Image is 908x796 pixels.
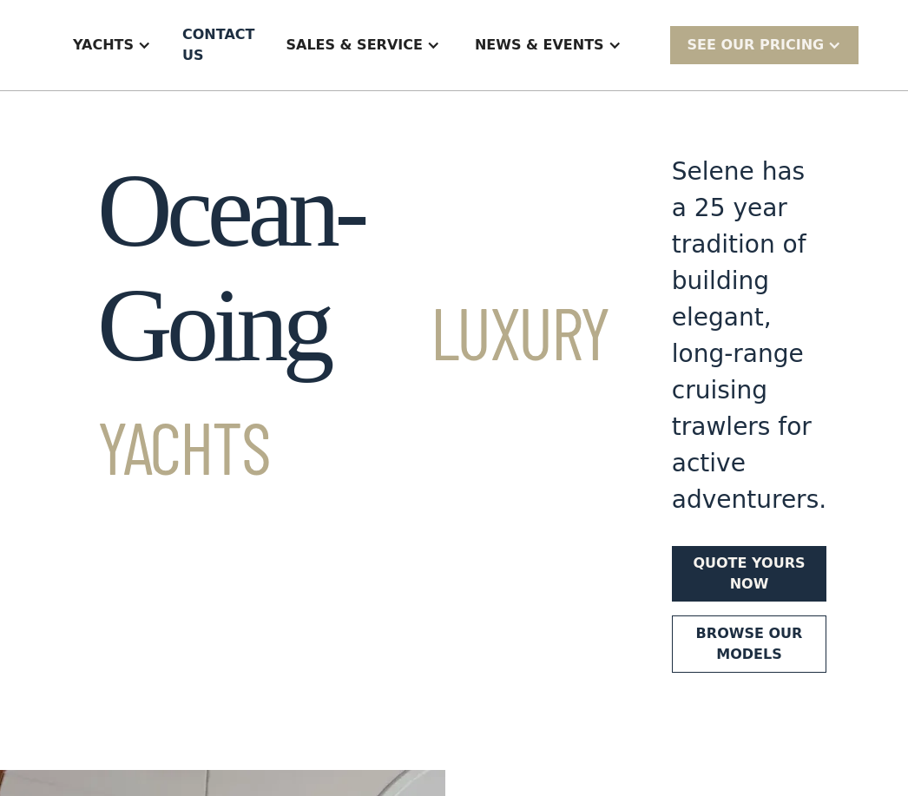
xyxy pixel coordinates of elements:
div: SEE Our Pricing [670,26,859,63]
div: Contact US [182,24,254,66]
div: Selene has a 25 year tradition of building elegant, long-range cruising trawlers for active adven... [672,154,826,518]
a: Quote yours now [672,546,826,602]
div: News & EVENTS [475,35,604,56]
div: Yachts [73,35,134,56]
h1: Ocean-Going [97,154,609,497]
div: SEE Our Pricing [688,35,825,56]
div: News & EVENTS [457,10,639,80]
span: Luxury Yachts [97,287,609,490]
div: Sales & Service [286,35,422,56]
div: Sales & Service [268,10,457,80]
a: Browse our models [672,615,826,673]
div: Yachts [56,10,168,80]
